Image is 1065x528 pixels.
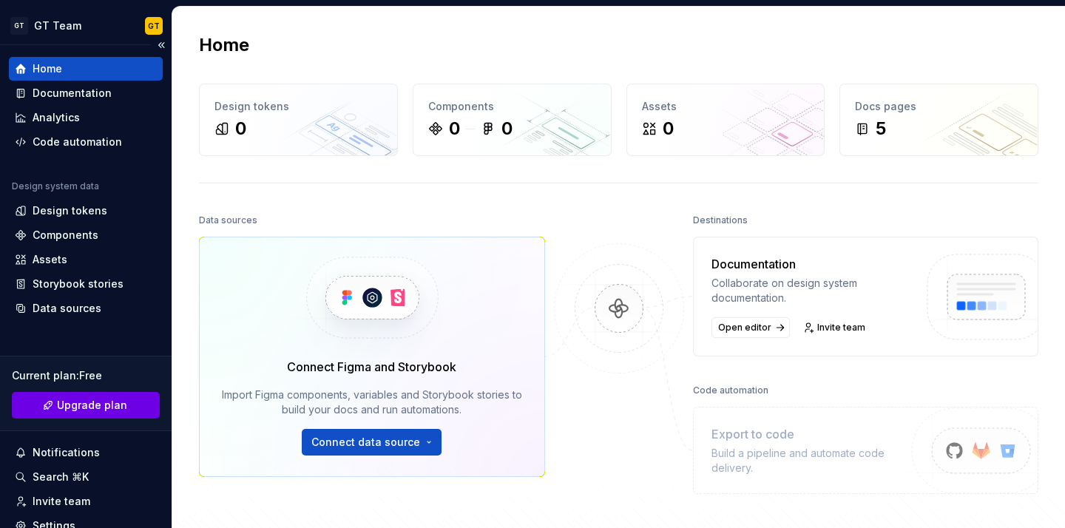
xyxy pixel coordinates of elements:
div: Home [33,61,62,76]
div: Import Figma components, variables and Storybook stories to build your docs and run automations. [220,387,524,417]
div: Data sources [33,301,101,316]
a: Design tokens0 [199,84,398,156]
div: Search ⌘K [33,470,89,484]
div: Design tokens [33,203,107,218]
div: Design system data [12,180,99,192]
a: Design tokens [9,199,163,223]
a: Upgrade plan [12,392,160,419]
span: Open editor [718,322,771,334]
a: Open editor [711,317,790,338]
a: Docs pages5 [839,84,1038,156]
button: Search ⌘K [9,465,163,489]
div: Assets [642,99,810,114]
div: Code automation [33,135,122,149]
div: Collaborate on design system documentation. [711,276,911,305]
span: Upgrade plan [57,398,127,413]
div: Documentation [33,86,112,101]
div: GT Team [34,18,81,33]
div: 0 [501,117,513,141]
div: Current plan : Free [12,368,160,383]
button: Connect data source [302,429,442,456]
div: Design tokens [214,99,382,114]
a: Assets0 [626,84,825,156]
a: Data sources [9,297,163,320]
a: Assets [9,248,163,271]
h2: Home [199,33,249,57]
button: Collapse sidebar [151,35,172,55]
a: Documentation [9,81,163,105]
div: Components [428,99,596,114]
a: Invite team [9,490,163,513]
a: Code automation [9,130,163,154]
button: Notifications [9,441,163,464]
div: Export to code [711,425,911,443]
div: 0 [449,117,460,141]
div: Documentation [711,255,911,273]
a: Analytics [9,106,163,129]
div: Build a pipeline and automate code delivery. [711,446,911,475]
span: Invite team [817,322,865,334]
a: Components00 [413,84,612,156]
a: Storybook stories [9,272,163,296]
div: 0 [235,117,246,141]
div: Data sources [199,210,257,231]
span: Connect data source [311,435,420,450]
div: GT [148,20,160,32]
div: Analytics [33,110,80,125]
div: 0 [663,117,674,141]
div: Connect Figma and Storybook [287,358,456,376]
div: Notifications [33,445,100,460]
button: GTGT TeamGT [3,10,169,41]
div: Components [33,228,98,243]
a: Components [9,223,163,247]
div: Destinations [693,210,748,231]
a: Invite team [799,317,872,338]
div: Storybook stories [33,277,124,291]
div: Code automation [693,380,768,401]
div: 5 [876,117,886,141]
div: GT [10,17,28,35]
div: Assets [33,252,67,267]
a: Home [9,57,163,81]
div: Invite team [33,494,90,509]
div: Docs pages [855,99,1023,114]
